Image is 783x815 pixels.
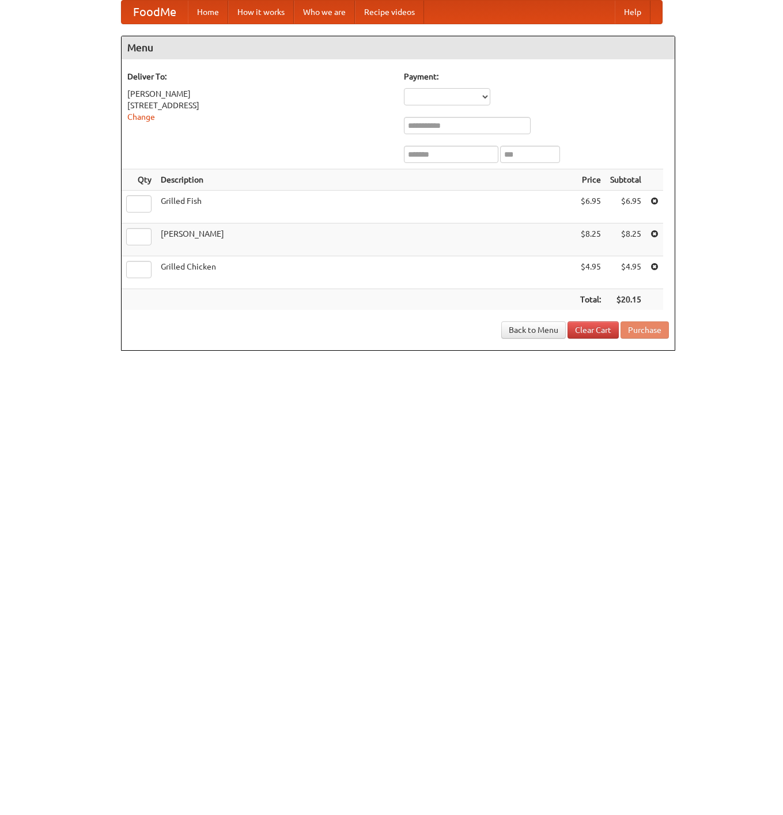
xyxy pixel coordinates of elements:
[501,321,566,339] a: Back to Menu
[156,223,576,256] td: [PERSON_NAME]
[404,71,669,82] h5: Payment:
[127,112,155,122] a: Change
[156,191,576,223] td: Grilled Fish
[576,289,606,310] th: Total:
[122,169,156,191] th: Qty
[606,223,646,256] td: $8.25
[122,36,675,59] h4: Menu
[576,191,606,223] td: $6.95
[127,88,392,100] div: [PERSON_NAME]
[127,71,392,82] h5: Deliver To:
[606,191,646,223] td: $6.95
[188,1,228,24] a: Home
[606,289,646,310] th: $20.15
[576,169,606,191] th: Price
[568,321,619,339] a: Clear Cart
[606,256,646,289] td: $4.95
[355,1,424,24] a: Recipe videos
[122,1,188,24] a: FoodMe
[576,256,606,289] td: $4.95
[156,256,576,289] td: Grilled Chicken
[156,169,576,191] th: Description
[621,321,669,339] button: Purchase
[294,1,355,24] a: Who we are
[576,223,606,256] td: $8.25
[228,1,294,24] a: How it works
[606,169,646,191] th: Subtotal
[615,1,650,24] a: Help
[127,100,392,111] div: [STREET_ADDRESS]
